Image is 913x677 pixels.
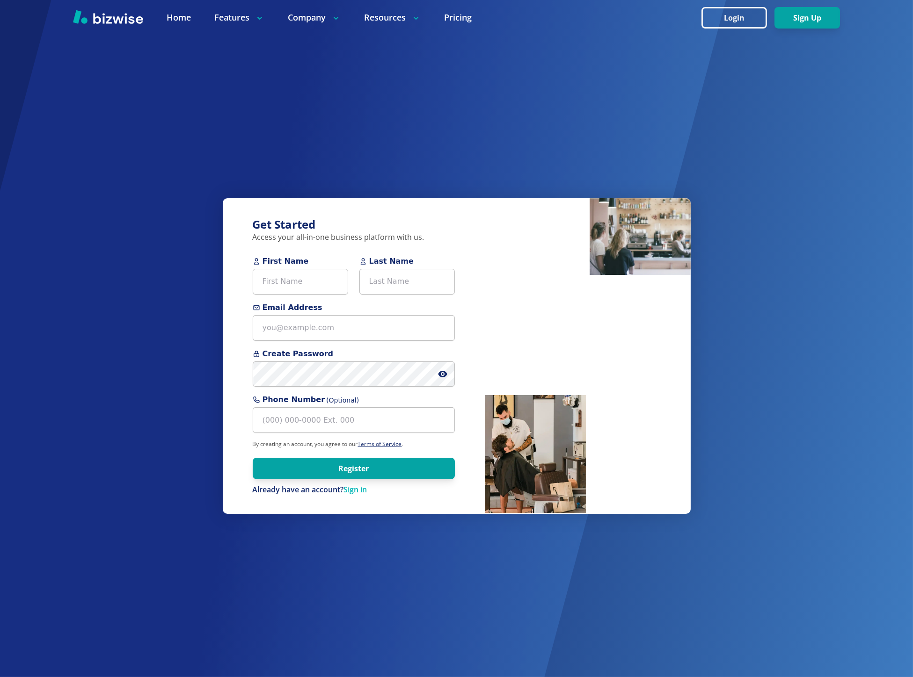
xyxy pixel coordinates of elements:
[253,232,455,243] p: Access your all-in-one business platform with us.
[358,440,402,448] a: Terms of Service
[253,485,455,495] div: Already have an account?Sign in
[774,14,840,22] a: Sign Up
[167,12,191,23] a: Home
[253,315,455,341] input: you@example.com
[253,348,455,360] span: Create Password
[73,10,143,24] img: Bizwise Logo
[485,198,586,314] img: Hairstylist blow drying hair
[326,396,359,405] span: (Optional)
[485,318,586,391] img: Man inspecting coffee beans
[701,7,767,29] button: Login
[253,256,348,267] span: First Name
[590,198,691,275] img: People waiting at coffee bar
[214,12,264,23] p: Features
[253,485,455,495] p: Already have an account?
[253,394,455,405] span: Phone Number
[253,302,455,313] span: Email Address
[701,14,774,22] a: Login
[344,484,367,495] a: Sign in
[253,269,348,295] input: First Name
[359,256,455,267] span: Last Name
[288,12,341,23] p: Company
[253,407,455,433] input: (000) 000-0000 Ext. 000
[253,458,455,479] button: Register
[253,217,455,232] h3: Get Started
[485,395,586,513] img: Barber cutting hair
[359,269,455,295] input: Last Name
[590,279,691,341] img: Pastry chef making pastries
[364,12,421,23] p: Resources
[253,440,455,448] p: By creating an account, you agree to our .
[444,12,472,23] a: Pricing
[590,436,691,513] img: Cleaner sanitizing windows
[774,7,840,29] button: Sign Up
[590,345,691,432] img: Man working on laptop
